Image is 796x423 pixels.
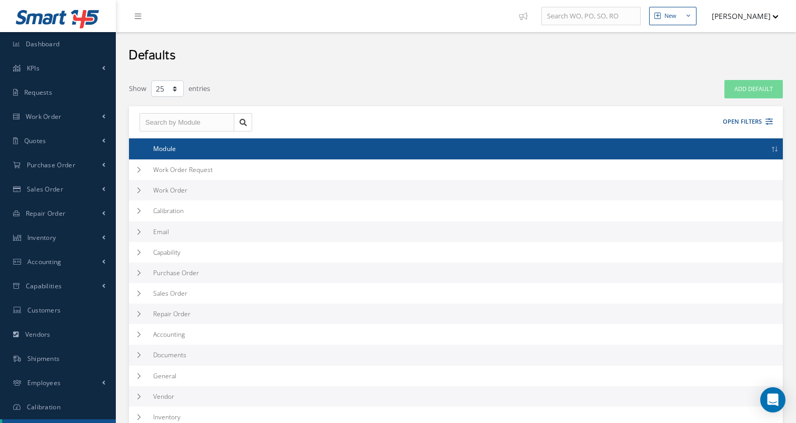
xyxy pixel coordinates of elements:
span: Dashboard [26,39,60,48]
span: Vendors [25,330,51,339]
div: New [664,12,676,21]
input: Search by Module [140,113,234,132]
span: Work Order [26,112,62,121]
div: Open Intercom Messenger [760,387,785,412]
span: Sales Order [27,185,63,194]
span: general [153,371,176,380]
span: Repair Order [26,209,66,218]
span: accounting [153,330,185,339]
span: capability [153,248,181,257]
span: Requests [24,88,52,97]
span: inventory [153,412,181,421]
span: vendor [153,392,174,401]
span: email [153,227,169,236]
span: Quotes [24,136,46,145]
span: KPIs [27,64,39,73]
button: Open Filters [713,113,773,130]
span: calibration [153,206,184,215]
span: work order request [153,165,213,174]
span: Customers [27,306,61,315]
span: Accounting [27,257,62,266]
span: Module [153,143,176,153]
span: work order [153,186,187,195]
span: Inventory [27,233,56,242]
h2: Defaults [128,48,175,64]
span: documents [153,350,186,359]
label: Show [129,79,146,94]
span: Employees [27,378,61,387]
span: Capabilities [26,281,62,290]
span: purchase order [153,268,199,277]
span: Shipments [27,354,60,363]
span: repair order [153,309,191,318]
span: Purchase Order [27,160,75,169]
button: [PERSON_NAME] [702,6,779,26]
span: sales order [153,289,187,298]
label: entries [188,79,210,94]
span: Calibration [27,402,61,411]
button: New [649,7,697,25]
input: Search WO, PO, SO, RO [541,7,641,26]
a: ADD DEFAULT [724,80,783,98]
